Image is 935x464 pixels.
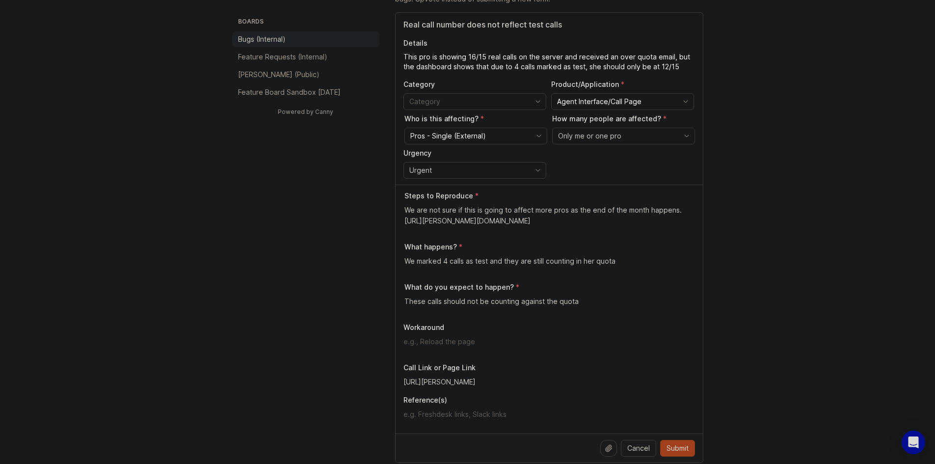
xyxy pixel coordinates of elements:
[276,106,335,117] a: Powered by Canny
[627,443,650,453] span: Cancel
[232,67,379,82] a: [PERSON_NAME] (Public)
[232,31,379,47] a: Bugs (Internal)
[531,132,547,140] svg: toggle icon
[678,98,694,106] svg: toggle icon
[403,38,695,48] p: Details
[236,16,379,29] h3: Boards
[404,282,514,292] p: What do you expect to happen?
[403,93,546,110] div: toggle menu
[621,440,656,457] button: Cancel
[558,131,621,141] span: Only me or one pro
[557,96,677,107] input: Agent Interface/Call Page
[679,132,695,140] svg: toggle icon
[238,52,327,62] p: Feature Requests (Internal)
[232,84,379,100] a: Feature Board Sandbox [DATE]
[403,395,695,405] p: Reference(s)
[409,165,432,176] span: Urgent
[403,162,546,179] div: toggle menu
[530,98,546,106] svg: toggle icon
[403,52,695,72] textarea: Details
[551,80,694,89] p: Product/Application
[403,377,695,387] input: Link to a call or page
[238,87,341,97] p: Feature Board Sandbox [DATE]
[238,34,286,44] p: Bugs (Internal)
[404,242,457,252] p: What happens?
[403,148,546,158] p: Urgency
[232,49,379,65] a: Feature Requests (Internal)
[902,431,925,454] div: Open Intercom Messenger
[403,323,695,332] p: Workaround
[404,114,547,124] p: Who is this affecting?
[404,191,473,201] p: Steps to Reproduce
[667,443,689,453] span: Submit
[552,114,695,124] p: How many people are affected?
[403,80,546,89] p: Category
[409,96,529,107] input: Category
[404,296,695,307] textarea: These calls should not be counting against the quota
[404,256,695,267] textarea: We marked 4 calls as test and they are still counting in her quota
[660,440,695,457] button: Submit
[404,128,547,144] div: toggle menu
[403,363,695,373] p: Call Link or Page Link
[404,205,695,226] textarea: We are not sure if this is going to affect more pros as the end of the month happens. [URL][PERSO...
[530,166,546,174] svg: toggle icon
[410,131,530,141] input: Pros - Single (External)
[551,93,694,110] div: toggle menu
[238,70,320,80] p: [PERSON_NAME] (Public)
[403,19,695,30] input: Title
[552,128,695,144] div: toggle menu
